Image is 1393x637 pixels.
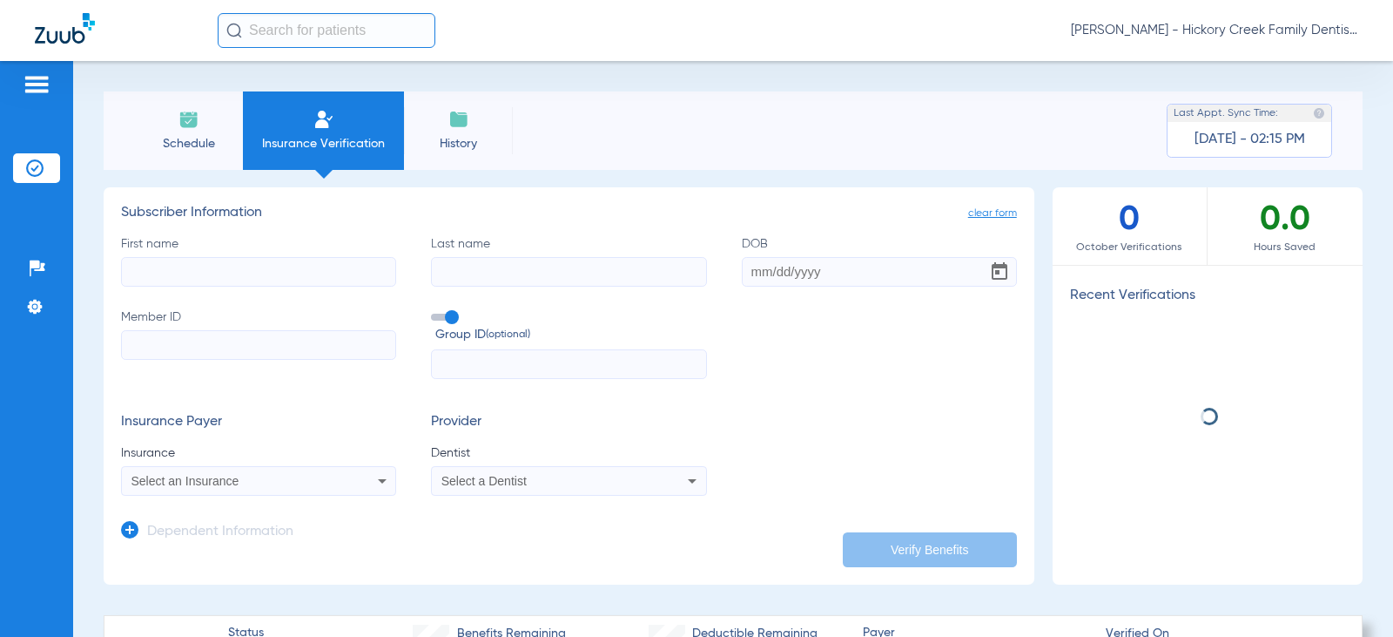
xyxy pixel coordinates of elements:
img: History [448,109,469,130]
input: DOBOpen calendar [742,257,1017,287]
span: Select an Insurance [131,474,239,488]
img: Schedule [178,109,199,130]
button: Open calendar [982,254,1017,289]
img: Manual Insurance Verification [313,109,334,130]
input: Last name [431,257,706,287]
span: History [417,135,500,152]
div: 0.0 [1208,187,1363,265]
h3: Recent Verifications [1053,288,1363,305]
span: [DATE] - 02:15 PM [1194,131,1305,148]
span: October Verifications [1053,239,1207,256]
span: clear form [968,205,1017,222]
input: Member ID [121,330,396,360]
span: Hours Saved [1208,239,1363,256]
img: Search Icon [226,23,242,38]
img: Zuub Logo [35,13,95,44]
label: First name [121,235,396,287]
h3: Insurance Payer [121,414,396,431]
button: Verify Benefits [843,532,1017,567]
label: DOB [742,235,1017,287]
span: Insurance Verification [256,135,391,152]
h3: Provider [431,414,706,431]
h3: Dependent Information [147,524,293,541]
img: last sync help info [1313,107,1325,119]
input: Search for patients [218,13,435,48]
span: Group ID [435,326,706,344]
small: (optional) [486,326,530,344]
span: Insurance [121,444,396,462]
label: Member ID [121,308,396,380]
img: hamburger-icon [23,74,50,95]
span: Last Appt. Sync Time: [1174,105,1278,122]
input: First name [121,257,396,287]
div: 0 [1053,187,1208,265]
h3: Subscriber Information [121,205,1017,222]
label: Last name [431,235,706,287]
span: Select a Dentist [441,474,527,488]
span: [PERSON_NAME] - Hickory Creek Family Dentistry [1071,22,1358,39]
span: Schedule [147,135,230,152]
span: Dentist [431,444,706,462]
